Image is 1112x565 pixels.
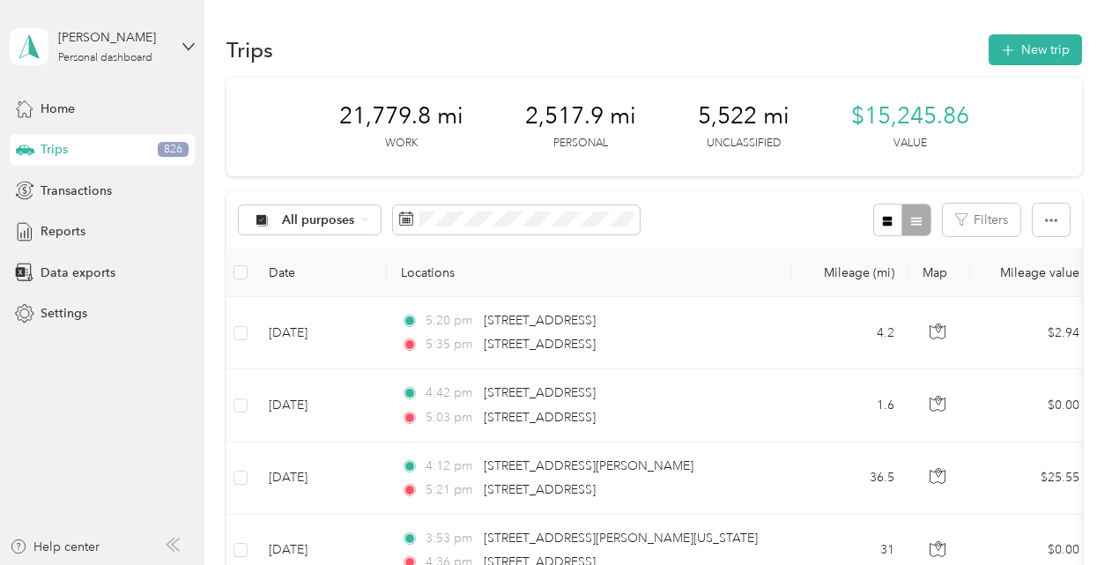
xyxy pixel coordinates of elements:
[226,41,273,59] h1: Trips
[908,249,970,297] th: Map
[792,249,908,297] th: Mileage (mi)
[41,264,115,282] span: Data exports
[426,529,476,548] span: 3:53 pm
[426,480,476,500] span: 5:21 pm
[41,100,75,118] span: Home
[943,204,1020,236] button: Filters
[484,531,758,546] span: [STREET_ADDRESS][PERSON_NAME][US_STATE]
[970,442,1093,515] td: $25.55
[792,369,908,442] td: 1.6
[426,383,476,403] span: 4:42 pm
[484,313,596,328] span: [STREET_ADDRESS]
[989,34,1082,65] button: New trip
[792,297,908,369] td: 4.2
[255,249,387,297] th: Date
[387,249,792,297] th: Locations
[426,311,476,331] span: 5:20 pm
[41,222,85,241] span: Reports
[282,214,355,227] span: All purposes
[426,457,476,476] span: 4:12 pm
[851,102,969,130] span: $15,245.86
[41,304,87,323] span: Settings
[426,408,476,427] span: 5:03 pm
[484,458,693,473] span: [STREET_ADDRESS][PERSON_NAME]
[1013,466,1112,565] iframe: Everlance-gr Chat Button Frame
[385,136,418,152] p: Work
[525,102,636,130] span: 2,517.9 mi
[158,142,189,158] span: 826
[893,136,927,152] p: Value
[58,53,152,63] div: Personal dashboard
[970,249,1093,297] th: Mileage value
[970,369,1093,442] td: $0.00
[255,442,387,515] td: [DATE]
[339,102,463,130] span: 21,779.8 mi
[484,482,596,497] span: [STREET_ADDRESS]
[553,136,608,152] p: Personal
[10,538,100,556] button: Help center
[58,28,168,47] div: [PERSON_NAME]
[484,337,596,352] span: [STREET_ADDRESS]
[484,410,596,425] span: [STREET_ADDRESS]
[426,335,476,354] span: 5:35 pm
[255,369,387,442] td: [DATE]
[707,136,781,152] p: Unclassified
[41,140,68,159] span: Trips
[41,182,112,200] span: Transactions
[792,442,908,515] td: 36.5
[970,297,1093,369] td: $2.94
[698,102,790,130] span: 5,522 mi
[255,297,387,369] td: [DATE]
[484,385,596,400] span: [STREET_ADDRESS]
